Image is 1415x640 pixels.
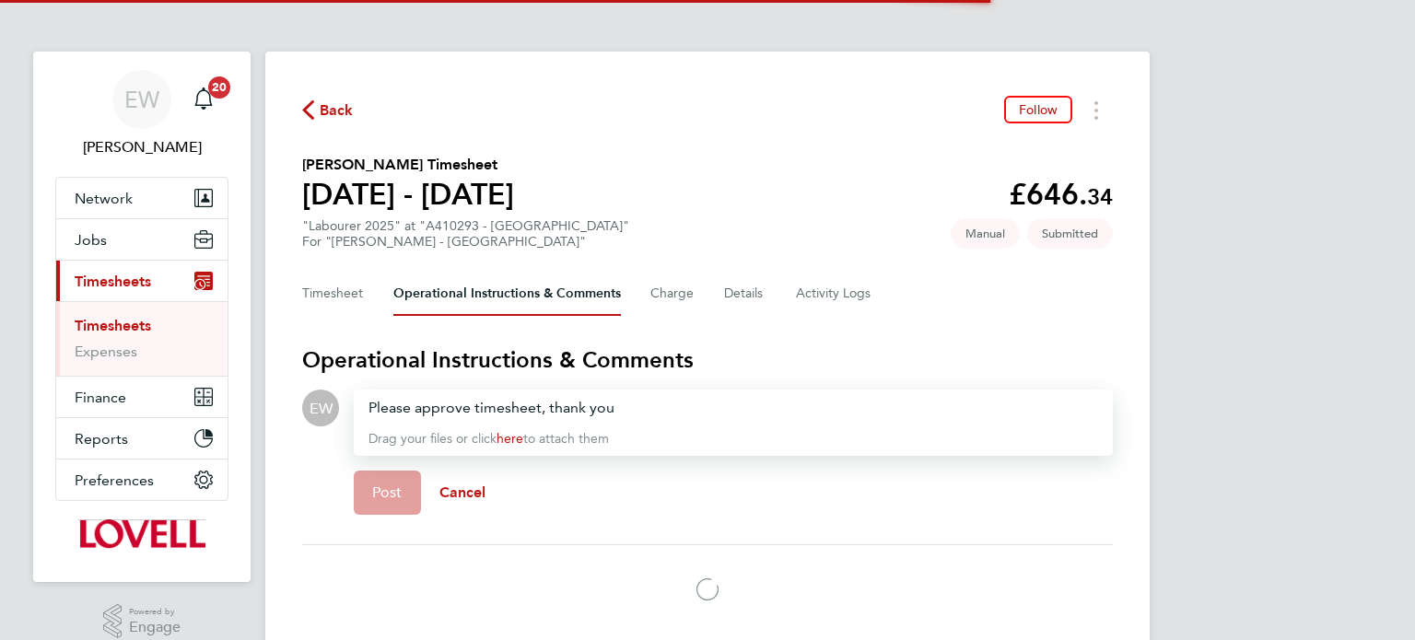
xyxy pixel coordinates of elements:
button: Jobs [56,219,228,260]
div: "Labourer 2025" at "A410293 - [GEOGRAPHIC_DATA]" [302,218,629,250]
h3: Operational Instructions & Comments [302,345,1113,375]
a: EW[PERSON_NAME] [55,70,228,158]
span: Engage [129,620,181,635]
button: Preferences [56,460,228,500]
button: Timesheets Menu [1080,96,1113,124]
div: Timesheets [56,301,228,376]
span: Drag your files or click to attach them [368,431,609,447]
span: Preferences [75,471,154,489]
span: Emma Wells [55,136,228,158]
span: Jobs [75,231,107,249]
span: EW [310,398,333,418]
a: Powered byEngage [103,604,181,639]
span: EW [124,87,159,111]
span: 34 [1087,183,1113,210]
h1: [DATE] - [DATE] [302,176,514,213]
app-decimal: £646. [1009,177,1113,212]
span: This timesheet was manually created. [951,218,1020,249]
div: Emma Wells [302,390,339,426]
button: Activity Logs [796,272,873,316]
button: Reports [56,418,228,459]
span: This timesheet is Submitted. [1027,218,1113,249]
button: Timesheets [56,261,228,301]
button: Finance [56,377,228,417]
a: here [497,431,523,447]
button: Network [56,178,228,218]
a: 20 [185,70,222,129]
a: Timesheets [75,317,151,334]
button: Follow [1004,96,1072,123]
a: Go to home page [55,519,228,549]
span: 20 [208,76,230,99]
div: Please approve timesheet, thank you [368,397,1098,419]
h2: [PERSON_NAME] Timesheet [302,154,514,176]
button: Charge [650,272,695,316]
button: Back [302,99,354,122]
span: Follow [1019,101,1058,118]
span: Timesheets [75,273,151,290]
span: Network [75,190,133,207]
span: Cancel [439,483,486,501]
span: Reports [75,430,128,448]
button: Cancel [421,471,505,515]
span: Powered by [129,604,181,620]
span: Back [320,99,354,122]
nav: Main navigation [33,52,251,582]
button: Operational Instructions & Comments [393,272,621,316]
img: lovell-logo-retina.png [78,519,205,549]
button: Timesheet [302,272,364,316]
button: Details [724,272,766,316]
span: Finance [75,389,126,406]
a: Expenses [75,343,137,360]
div: For "[PERSON_NAME] - [GEOGRAPHIC_DATA]" [302,234,629,250]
